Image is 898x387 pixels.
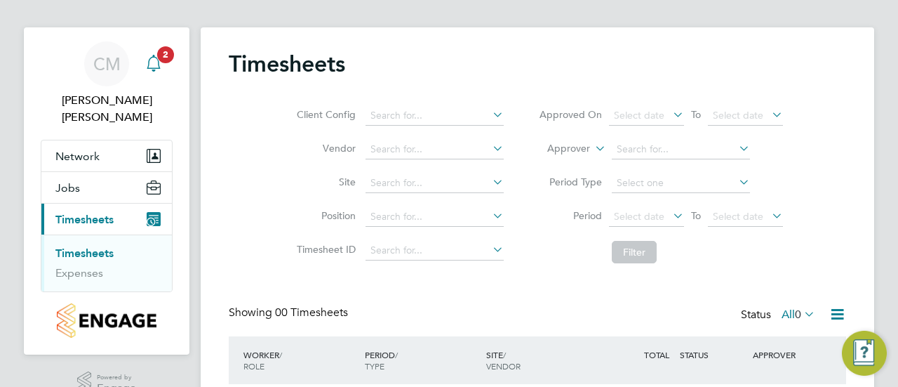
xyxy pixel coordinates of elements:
label: Timesheet ID [293,243,356,256]
span: Jobs [55,181,80,195]
label: All [782,308,815,322]
h2: Timesheets [229,50,345,78]
a: Expenses [55,266,103,280]
button: Engage Resource Center [842,331,887,376]
label: Position [293,209,356,222]
label: Site [293,176,356,188]
div: Status [741,306,818,325]
div: APPROVER [749,342,822,367]
input: Search for... [366,106,504,126]
span: TOTAL [644,349,669,360]
button: Jobs [41,172,172,203]
span: Select date [614,210,664,223]
a: 2 [140,41,168,86]
span: 0 [795,308,801,322]
div: PERIOD [361,342,483,379]
div: STATUS [676,342,749,367]
span: Select date [713,109,763,122]
input: Search for... [366,173,504,193]
a: CM[PERSON_NAME] [PERSON_NAME] [41,41,173,126]
a: Go to home page [41,303,173,338]
div: Timesheets [41,235,172,291]
button: Network [41,140,172,171]
span: VENDOR [486,360,521,372]
label: Vendor [293,142,356,155]
label: Period [539,209,602,222]
button: Filter [612,241,657,263]
span: Select date [713,210,763,223]
span: TYPE [365,360,384,372]
span: CM [93,55,121,73]
label: Period Type [539,176,602,188]
span: / [503,349,506,360]
span: Network [55,150,100,163]
div: SITE [483,342,604,379]
nav: Main navigation [24,27,189,355]
input: Search for... [366,207,504,227]
div: Showing [229,306,351,320]
span: Timesheets [55,213,114,226]
input: Search for... [366,140,504,159]
span: 00 Timesheets [275,306,348,320]
span: 2 [157,46,174,63]
div: WORKER [240,342,361,379]
span: To [687,206,705,225]
span: Connor Mills [41,92,173,126]
span: Powered by [97,372,136,383]
span: Select date [614,109,664,122]
label: Approver [527,142,590,156]
span: / [395,349,398,360]
input: Search for... [366,241,504,261]
a: Timesheets [55,247,114,260]
span: To [687,105,705,124]
input: Select one [612,173,750,193]
label: Approved On [539,108,602,121]
span: ROLE [243,360,264,372]
button: Timesheets [41,204,172,235]
span: / [279,349,282,360]
input: Search for... [612,140,750,159]
img: countryside-properties-logo-retina.png [57,303,156,338]
label: Client Config [293,108,356,121]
